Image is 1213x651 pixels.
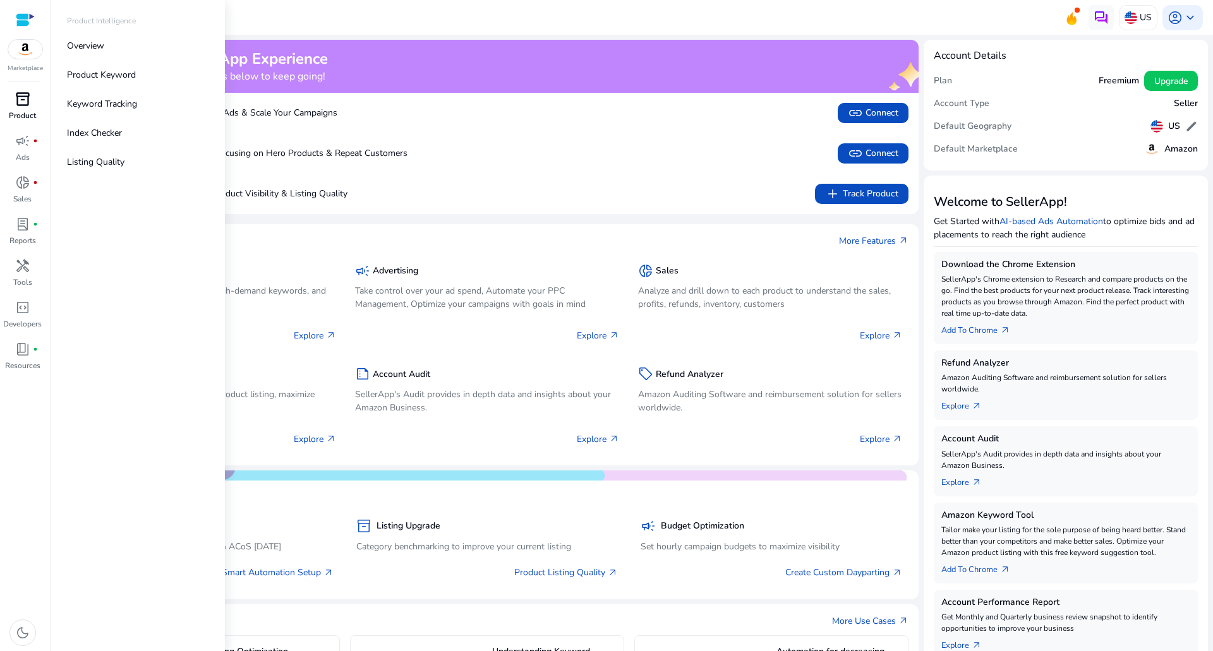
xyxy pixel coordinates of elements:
h5: US [1168,121,1180,132]
span: book_4 [15,342,30,357]
span: donut_small [638,263,653,278]
span: arrow_outward [972,640,982,650]
p: Boost Sales by Focusing on Hero Products & Repeat Customers [88,146,407,160]
span: Connect [848,146,898,161]
h5: Advertising [373,266,418,277]
span: arrow_outward [892,330,902,340]
button: linkConnect [838,103,908,123]
button: addTrack Product [815,184,908,204]
h5: Account Audit [941,434,1190,445]
a: Product Listing Quality [514,566,618,579]
h5: Refund Analyzer [941,358,1190,369]
span: lab_profile [15,217,30,232]
p: Marketplace [8,64,43,73]
p: Product Intelligence [67,15,136,27]
p: US [1140,6,1152,28]
h5: Account Type [934,99,989,109]
span: campaign [355,263,370,278]
a: Explorearrow_outward [941,395,992,412]
span: fiber_manual_record [33,180,38,185]
p: Get Started with to optimize bids and ad placements to reach the right audience [934,215,1198,241]
span: arrow_outward [326,434,336,444]
span: sell [638,366,653,381]
p: SellerApp's Audit provides in depth data and insights about your Amazon Business. [355,388,619,414]
span: add [825,186,840,201]
span: code_blocks [15,300,30,315]
span: fiber_manual_record [33,347,38,352]
a: More Use Casesarrow_outward [832,614,908,628]
p: Analyze and drill down to each product to understand the sales, profits, refunds, inventory, cust... [638,284,902,311]
p: Explore [577,433,619,446]
span: campaign [641,518,656,534]
span: keyboard_arrow_down [1183,10,1198,25]
p: Ads [16,152,30,163]
p: Resources [5,360,40,371]
p: Sales [13,193,32,205]
p: Explore [294,433,336,446]
h5: Seller [1174,99,1198,109]
p: Developers [3,318,42,330]
h5: Default Geography [934,121,1011,132]
a: Add To Chrome [941,558,1020,576]
p: SellerApp's Audit provides in depth data and insights about your Amazon Business. [941,448,1190,471]
span: fiber_manual_record [33,138,38,143]
button: linkConnect [838,143,908,164]
p: SellerApp's Chrome extension to Research and compare products on the go. Find the best products f... [941,273,1190,319]
span: arrow_outward [1000,564,1010,575]
p: Take control over your ad spend, Automate your PPC Management, Optimize your campaigns with goals... [355,284,619,311]
h5: Budget Optimization [661,521,744,532]
p: Amazon Auditing Software and reimbursement solution for sellers worldwide. [941,372,1190,395]
p: Get Monthly and Quarterly business review snapshot to identify opportunities to improve your busi... [941,611,1190,634]
span: arrow_outward [972,401,982,411]
h5: Refund Analyzer [656,369,723,380]
span: Track Product [825,186,898,201]
p: Tailor make your listing for the sole purpose of being heard better. Stand better than your compe... [941,524,1190,558]
p: Explore [860,433,902,446]
h5: Download the Chrome Extension [941,260,1190,270]
span: arrow_outward [898,616,908,626]
img: us.svg [1150,120,1163,133]
span: edit [1185,120,1198,133]
a: Explorearrow_outward [941,471,992,489]
h5: Listing Upgrade [377,521,440,532]
span: fiber_manual_record [33,222,38,227]
span: dark_mode [15,625,30,640]
a: More Featuresarrow_outward [839,234,908,248]
h5: Amazon Keyword Tool [941,510,1190,521]
a: Create Custom Dayparting [785,566,902,579]
p: Set hourly campaign budgets to maximize visibility [641,540,902,553]
h5: Freemium [1099,76,1139,87]
p: Explore [860,329,902,342]
span: arrow_outward [609,434,619,444]
span: arrow_outward [609,330,619,340]
span: summarize [355,366,370,381]
p: Amazon Auditing Software and reimbursement solution for sellers worldwide. [638,388,902,414]
h5: Default Marketplace [934,144,1018,155]
p: Product [9,110,36,121]
h5: Account Performance Report [941,597,1190,608]
span: arrow_outward [892,434,902,444]
p: Index Checker [67,126,122,140]
span: link [848,105,863,121]
span: campaign [15,133,30,148]
span: inventory_2 [15,92,30,107]
p: Keyword Tracking [67,97,137,110]
span: arrow_outward [608,568,618,578]
h5: Account Audit [373,369,430,380]
h5: Plan [934,76,952,87]
h4: Account Details [934,50,1006,62]
p: Tools [13,277,32,288]
p: Overview [67,39,104,52]
span: Connect [848,105,898,121]
h5: Amazon [1164,144,1198,155]
span: inventory_2 [356,518,371,534]
span: arrow_outward [323,568,334,578]
img: us.svg [1125,11,1137,24]
a: AI-based Ads Automation [999,215,1103,227]
p: Explore [294,329,336,342]
h5: Sales [656,266,679,277]
span: donut_small [15,175,30,190]
img: amazon.svg [1144,141,1159,157]
span: account_circle [1168,10,1183,25]
span: arrow_outward [892,568,902,578]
